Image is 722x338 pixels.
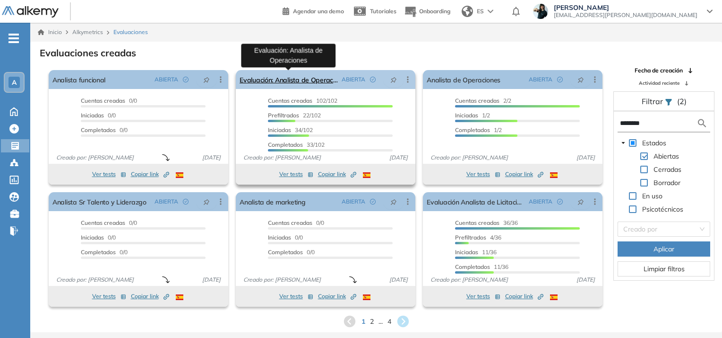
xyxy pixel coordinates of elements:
[52,70,105,89] a: Analista funcional
[92,291,126,302] button: Ver tests
[455,219,499,226] span: Cuentas creadas
[131,170,169,178] span: Copiar link
[240,192,305,211] a: Analista de marketing
[203,76,210,83] span: pushpin
[268,249,315,256] span: 0/0
[370,199,376,205] span: check-circle
[652,151,681,162] span: Abiertas
[370,8,396,15] span: Tutoriales
[198,276,224,284] span: [DATE]
[640,204,685,215] span: Psicotécnicos
[455,234,486,241] span: Prefiltrados
[455,112,490,119] span: 1/2
[279,169,313,180] button: Ver tests
[155,197,178,206] span: ABIERTA
[455,126,502,133] span: 1/2
[505,292,543,301] span: Copiar link
[621,141,626,145] span: caret-down
[529,197,552,206] span: ABIERTA
[652,177,682,188] span: Borrador
[240,276,325,284] span: Creado por: [PERSON_NAME]
[427,276,512,284] span: Creado por: [PERSON_NAME]
[81,97,125,104] span: Cuentas creadas
[455,249,478,256] span: Iniciadas
[640,190,664,202] span: En uso
[386,153,412,162] span: [DATE]
[550,172,558,178] img: ESP
[9,37,19,39] i: -
[279,291,313,302] button: Ver tests
[573,276,599,284] span: [DATE]
[639,80,679,87] span: Actividad reciente
[635,66,683,75] span: Fecha de creación
[38,28,62,36] a: Inicio
[2,6,59,18] img: Logo
[378,317,383,327] span: ...
[570,72,591,87] button: pushpin
[81,112,104,119] span: Iniciadas
[113,28,148,36] span: Evaluaciones
[455,219,518,226] span: 36/36
[652,164,683,175] span: Cerradas
[131,169,169,180] button: Copiar link
[570,194,591,209] button: pushpin
[455,234,501,241] span: 4/36
[383,194,404,209] button: pushpin
[419,8,450,15] span: Onboarding
[390,198,397,205] span: pushpin
[505,170,543,178] span: Copiar link
[653,244,674,254] span: Aplicar
[557,199,563,205] span: check-circle
[427,192,525,211] a: Evaluación Analista de Licitaciones
[240,153,325,162] span: Creado por: [PERSON_NAME]
[318,292,356,301] span: Copiar link
[557,77,563,82] span: check-circle
[642,97,665,106] span: Filtrar
[642,205,683,213] span: Psicotécnicos
[318,169,356,180] button: Copiar link
[342,197,365,206] span: ABIERTA
[455,97,499,104] span: Cuentas creadas
[268,97,337,104] span: 102/102
[52,192,146,211] a: Analista Sr Talento y Liderazgo
[81,112,116,119] span: 0/0
[505,291,543,302] button: Copiar link
[477,7,484,16] span: ES
[618,241,710,257] button: Aplicar
[318,291,356,302] button: Copiar link
[176,172,183,178] img: ESP
[155,75,178,84] span: ABIERTA
[268,97,312,104] span: Cuentas creadas
[268,234,291,241] span: Iniciadas
[183,199,189,205] span: check-circle
[268,141,325,148] span: 33/102
[554,4,697,11] span: [PERSON_NAME]
[81,249,128,256] span: 0/0
[203,198,210,205] span: pushpin
[198,153,224,162] span: [DATE]
[455,126,490,133] span: Completados
[363,172,370,178] img: ESP
[240,70,338,89] a: Evaluación: Analista de Operaciones
[370,317,374,327] span: 2
[81,126,116,133] span: Completados
[131,291,169,302] button: Copiar link
[653,178,680,187] span: Borrador
[52,153,138,162] span: Creado por: [PERSON_NAME]
[268,126,313,133] span: 34/102
[554,11,697,19] span: [EMAIL_ADDRESS][PERSON_NAME][DOMAIN_NAME]
[268,141,303,148] span: Completados
[183,77,189,82] span: check-circle
[12,79,17,86] span: A
[318,170,356,178] span: Copiar link
[653,165,681,174] span: Cerradas
[462,6,473,17] img: world
[640,137,668,149] span: Estados
[455,97,511,104] span: 2/2
[427,153,512,162] span: Creado por: [PERSON_NAME]
[293,8,344,15] span: Agendar una demo
[196,72,217,87] button: pushpin
[404,1,450,22] button: Onboarding
[81,126,128,133] span: 0/0
[342,75,365,84] span: ABIERTA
